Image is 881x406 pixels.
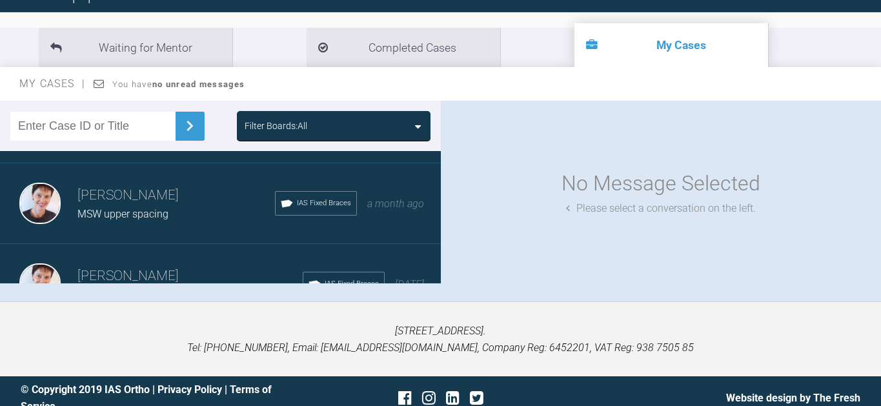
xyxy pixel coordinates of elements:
li: Completed Cases [307,28,500,67]
img: chevronRight.28bd32b0.svg [179,116,200,136]
li: Waiting for Mentor [39,28,232,67]
p: [STREET_ADDRESS]. Tel: [PHONE_NUMBER], Email: [EMAIL_ADDRESS][DOMAIN_NAME], Company Reg: 6452201,... [21,323,860,356]
span: a month ago [367,198,424,210]
a: Website design by The Fresh [726,392,860,404]
span: MSW upper spacing [77,208,168,220]
strong: no unread messages [152,79,245,89]
h3: [PERSON_NAME] [77,185,275,207]
span: IAS Fixed Braces [297,198,351,209]
div: No Message Selected [562,167,760,200]
img: Kirsten Andersen [19,263,61,305]
span: You have [112,79,245,89]
div: Please select a conversation on the left. [566,200,756,217]
input: Enter Case ID or Title [10,112,176,141]
a: Privacy Policy [157,383,222,396]
li: My Cases [574,23,768,67]
div: Filter Boards: All [245,119,307,133]
h3: [PERSON_NAME] [77,265,303,287]
span: My Cases [19,77,86,90]
img: Kirsten Andersen [19,183,61,224]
